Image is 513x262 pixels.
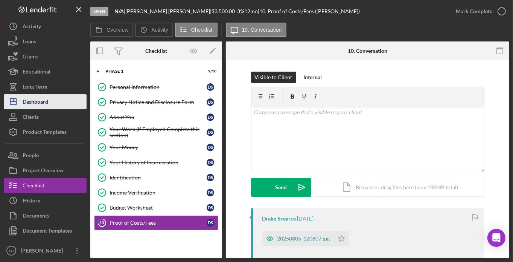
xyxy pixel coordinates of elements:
[23,34,36,51] div: Loans
[4,208,87,223] button: Documents
[23,79,47,96] div: Long-Term
[23,193,40,210] div: History
[94,170,218,185] a: IdentificationDS
[237,8,244,14] div: 3 %
[207,174,214,181] div: D S
[110,190,207,196] div: Income Verification
[4,19,87,34] button: Activity
[110,159,207,165] div: Your History of Incarceration
[151,27,168,33] label: Activity
[4,223,87,238] button: Document Templates
[107,27,128,33] label: Overview
[244,8,258,14] div: 12 mo
[23,109,39,126] div: Clients
[226,23,287,37] button: 10. Conversation
[207,159,214,166] div: D S
[94,95,218,110] a: Privacy Notice and Disclosure FormDS
[94,125,218,140] a: Your Work (If Employed Complete this section)DS
[4,178,87,193] button: Checklist
[277,236,330,242] div: 20250805_120807.jpg
[191,27,213,33] label: Checklist
[110,99,207,105] div: Privacy Notice and Disclosure Form
[114,8,124,14] b: N/A
[23,49,38,66] div: Grants
[9,249,14,253] text: MJ
[110,126,207,138] div: Your Work (If Employed Complete this section)
[251,178,311,197] button: Send
[23,163,64,180] div: Project Overview
[4,64,87,79] button: Educational
[4,193,87,208] button: History
[105,69,198,74] div: Phase 1
[262,231,349,246] button: 20250805_120807.jpg
[110,144,207,150] div: Your Money
[94,200,218,215] a: Budget WorksheetDS
[94,215,218,230] a: 10Proof of Costs/FeesDS
[4,79,87,94] button: Long-Term
[207,144,214,151] div: D S
[203,69,216,74] div: 9 / 10
[94,185,218,200] a: Income VerificationDS
[19,243,68,260] div: [PERSON_NAME]
[125,8,212,14] div: [PERSON_NAME] [PERSON_NAME] |
[348,48,387,54] div: 10. Conversation
[114,8,125,14] div: |
[4,163,87,178] button: Project Overview
[145,48,167,54] div: Checklist
[90,23,133,37] button: Overview
[207,83,214,91] div: D S
[94,155,218,170] a: Your History of IncarcerationDS
[4,124,87,139] button: Product Templates
[94,110,218,125] a: About YouDS
[4,109,87,124] button: Clients
[207,98,214,106] div: D S
[251,72,296,83] button: Visible to Client
[94,140,218,155] a: Your MoneyDS
[4,34,87,49] button: Loans
[297,216,314,222] time: 2025-08-05 16:08
[212,8,237,14] div: $3,500.00
[207,129,214,136] div: D S
[304,72,322,83] div: Internal
[110,205,207,211] div: Budget Worksheet
[456,4,492,19] div: Mark Complete
[207,204,214,211] div: D S
[262,216,296,222] div: Drake Scearce
[275,178,287,197] div: Send
[448,4,509,19] button: Mark Complete
[242,27,282,33] label: 10. Conversation
[175,23,218,37] button: Checklist
[4,148,87,163] button: People
[90,7,108,16] div: Open
[23,223,72,240] div: Document Templates
[23,64,50,81] div: Educational
[258,8,360,14] div: | 10. Proof of Costs/Fees ([PERSON_NAME])
[100,220,105,225] tspan: 10
[207,189,214,196] div: D S
[207,219,214,227] div: D S
[135,23,173,37] button: Activity
[110,114,207,120] div: About You
[487,229,505,247] div: Open Intercom Messenger
[110,220,207,226] div: Proof of Costs/Fees
[23,178,44,195] div: Checklist
[4,243,87,258] button: MJ[PERSON_NAME]
[23,148,39,165] div: People
[4,49,87,64] button: Grants
[4,94,87,109] button: Dashboard
[110,84,207,90] div: Personal Information
[23,124,67,141] div: Product Templates
[110,175,207,181] div: Identification
[23,19,41,36] div: Activity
